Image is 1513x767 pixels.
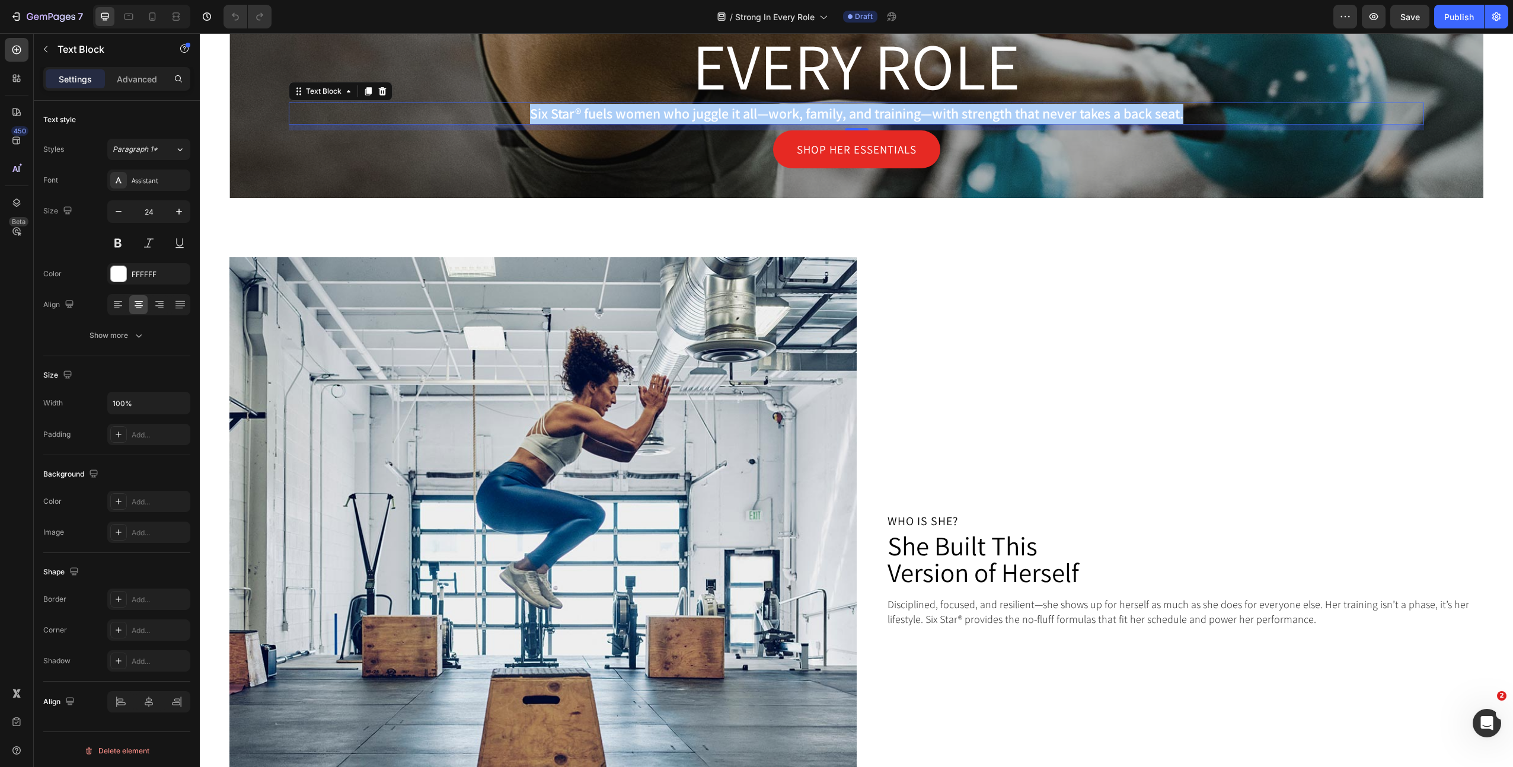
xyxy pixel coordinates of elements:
div: Add... [132,430,187,440]
div: Text Block [104,53,144,63]
p: Text Block [58,42,158,56]
div: Add... [132,656,187,667]
div: Add... [132,528,187,538]
div: Padding [43,429,71,440]
div: Undo/Redo [224,5,272,28]
div: Corner [43,625,67,635]
div: Rich Text Editor. Editing area: main [89,69,1224,92]
button: 7 [5,5,88,28]
div: Image [43,527,64,538]
div: Border [43,594,66,605]
div: Publish [1444,11,1474,23]
div: Add... [132,595,187,605]
div: Styles [43,144,64,155]
div: Delete element [84,744,149,758]
p: Shop HER essentials [597,106,717,126]
div: Align [43,694,77,710]
span: Paragraph 1* [113,144,158,155]
div: Assistant [132,175,187,186]
span: 2 [1497,691,1506,701]
div: Color [43,496,62,507]
div: Font [43,175,58,186]
a: Shop HER essentials [573,97,740,135]
input: Auto [108,392,190,414]
p: Advanced [117,73,157,85]
button: Paragraph 1* [107,139,190,160]
p: Settings [59,73,92,85]
div: Show more [90,330,145,341]
span: / [730,11,733,23]
p: 7 [78,9,83,24]
div: FFFFFF [132,269,187,280]
p: Who is she? [688,482,1283,494]
div: Background [43,466,101,482]
iframe: Intercom live chat [1473,709,1501,737]
h2: She Built This Version of Herself [687,498,1284,554]
div: Size [43,367,75,383]
span: Draft [855,11,873,22]
div: Shadow [43,656,71,666]
iframe: Design area [200,33,1513,767]
div: Width [43,398,63,408]
button: Delete element [43,742,190,760]
div: Add... [132,497,187,507]
div: 450 [11,126,28,136]
span: Save [1400,12,1420,22]
div: Add... [132,625,187,636]
div: Text style [43,114,76,125]
div: Color [43,269,62,279]
button: Show more [43,325,190,346]
p: Disciplined, focused, and resilient—she shows up for herself as much as she does for everyone els... [688,564,1283,593]
div: Shape [43,564,81,580]
div: Beta [9,217,28,226]
div: Size [43,203,75,219]
span: Strong In Every Role [735,11,815,23]
button: Save [1390,5,1429,28]
div: Align [43,297,76,313]
p: Six Star® fuels women who juggle it all—work, family, and training—with strength that never takes... [90,71,1223,91]
button: Publish [1434,5,1484,28]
